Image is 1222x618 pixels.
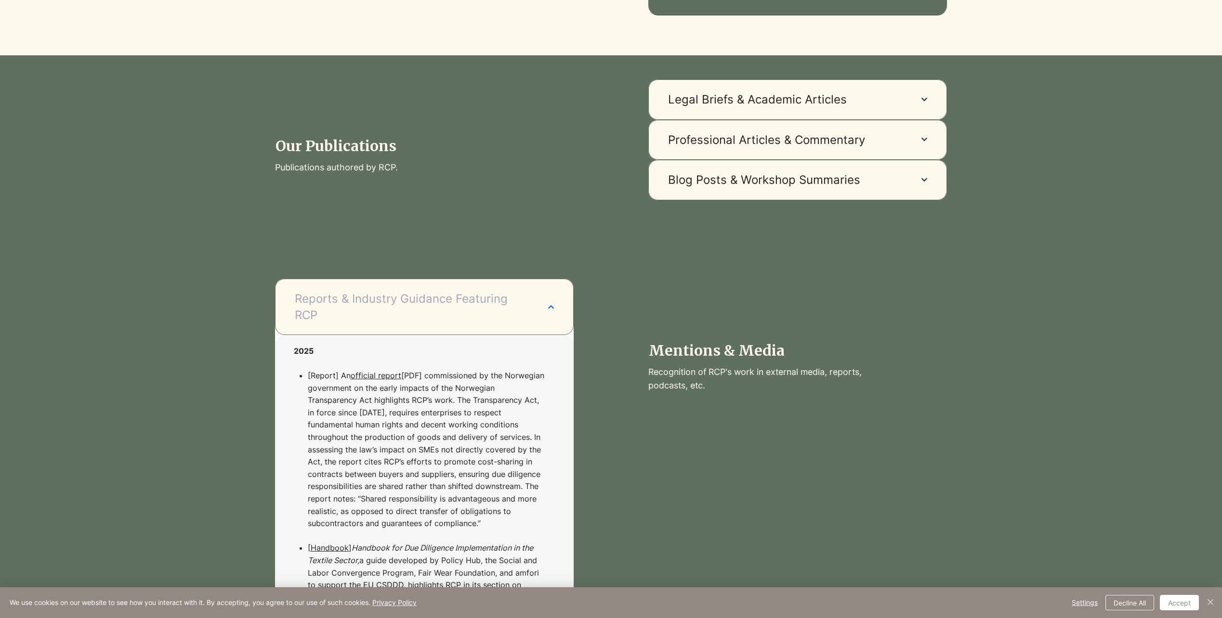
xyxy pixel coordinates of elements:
button: Blog Posts & Workshop Summaries [648,160,947,200]
span: Our Publications [276,137,396,155]
button: Close [1205,595,1216,610]
button: Legal Briefs & Academic Articles [648,79,947,120]
span: Legal Briefs & Academic Articles [668,91,902,108]
span: Professional Articles & Commentary [668,132,902,148]
button: Professional Articles & Commentary [648,120,947,160]
span: We use cookies on our website to see how you interact with it. By accepting, you agree to our use... [10,598,417,607]
span: Mentions & Media [649,341,785,360]
button: Accept [1160,595,1199,610]
p: [Report] An [PDF] commissioned by the Norwegian government on the early impacts of the Norwegian ... [308,370,545,542]
span: Reports & Industry Guidance Featuring RCP [295,291,529,323]
button: Decline All [1105,595,1154,610]
img: Close [1205,596,1216,608]
p: Publications authored by RCP. [275,161,574,175]
a: Handbook [311,543,349,553]
span: Handbook for Due Diligence Implementation in the Textile Sector, [308,543,533,565]
button: Reports & Industry Guidance Featuring RCP [275,279,574,335]
a: official report [351,371,401,380]
span: Recognition of RCP's work in external media, reports, podcasts, etc. [648,367,862,391]
a: Privacy Policy [372,598,417,606]
span: Settings [1072,595,1098,610]
span: 2025 [294,346,314,356]
span: Blog Posts & Workshop Summaries [668,172,902,188]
